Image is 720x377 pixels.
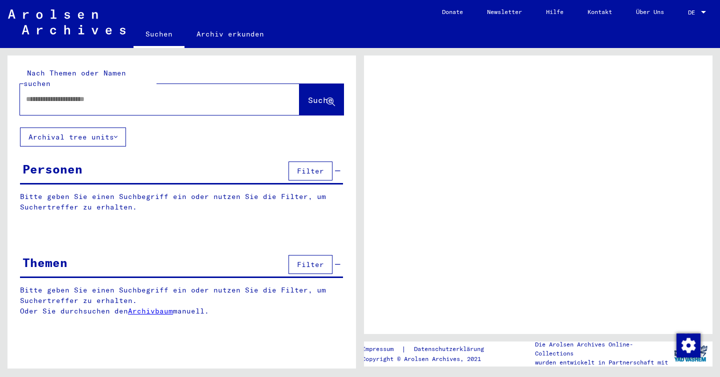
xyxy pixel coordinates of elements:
[297,260,324,269] span: Filter
[22,253,67,271] div: Themen
[362,354,496,363] p: Copyright © Arolsen Archives, 2021
[128,306,173,315] a: Archivbaum
[688,9,699,16] span: DE
[299,84,343,115] button: Suche
[288,161,332,180] button: Filter
[676,333,700,357] img: Zustimmung ändern
[22,160,82,178] div: Personen
[20,285,343,316] p: Bitte geben Sie einen Suchbegriff ein oder nutzen Sie die Filter, um Suchertreffer zu erhalten. O...
[288,255,332,274] button: Filter
[20,191,343,212] p: Bitte geben Sie einen Suchbegriff ein oder nutzen Sie die Filter, um Suchertreffer zu erhalten.
[133,22,184,48] a: Suchen
[672,341,709,366] img: yv_logo.png
[297,166,324,175] span: Filter
[535,358,669,367] p: wurden entwickelt in Partnerschaft mit
[362,344,401,354] a: Impressum
[184,22,276,46] a: Archiv erkunden
[308,95,333,105] span: Suche
[676,333,700,357] div: Zustimmung ändern
[23,68,126,88] mat-label: Nach Themen oder Namen suchen
[362,344,496,354] div: |
[535,340,669,358] p: Die Arolsen Archives Online-Collections
[20,127,126,146] button: Archival tree units
[406,344,496,354] a: Datenschutzerklärung
[8,9,125,34] img: Arolsen_neg.svg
